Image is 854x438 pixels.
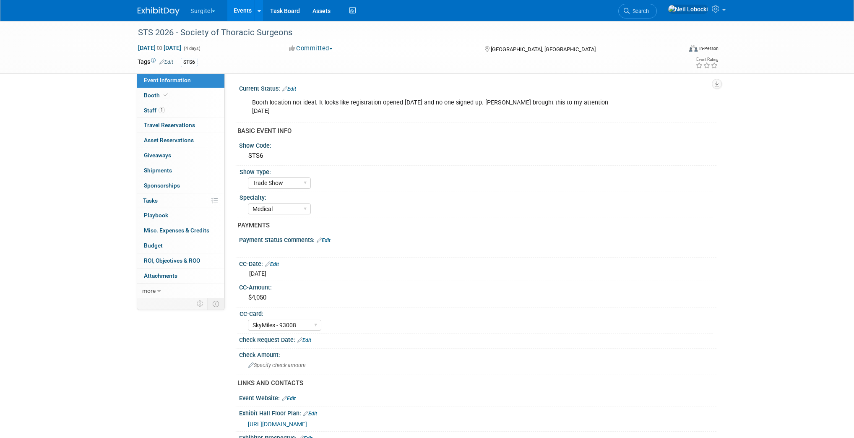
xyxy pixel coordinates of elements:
[240,308,713,318] div: CC-Card:
[144,272,177,279] span: Attachments
[239,392,716,403] div: Event Website:
[695,57,718,62] div: Event Rating
[689,45,698,52] img: Format-Inperson.png
[240,166,713,176] div: Show Type:
[164,93,168,97] i: Booth reservation complete
[144,212,168,219] span: Playbook
[137,103,224,118] a: Staff1
[297,337,311,343] a: Edit
[317,237,331,243] a: Edit
[137,148,224,163] a: Giveaways
[137,163,224,178] a: Shipments
[248,421,307,428] a: [URL][DOMAIN_NAME]
[668,5,708,14] img: Neil Lobocki
[144,77,191,83] span: Event Information
[137,253,224,268] a: ROI, Objectives & ROO
[246,94,624,120] div: Booth location not ideal. It looks like registration opened [DATE] and no one signed up. [PERSON_...
[137,208,224,223] a: Playbook
[144,257,200,264] span: ROI, Objectives & ROO
[144,137,194,143] span: Asset Reservations
[137,193,224,208] a: Tasks
[137,269,224,283] a: Attachments
[144,242,163,249] span: Budget
[239,407,716,418] div: Exhibit Hall Floor Plan:
[137,284,224,298] a: more
[286,44,336,53] button: Committed
[237,379,710,388] div: LINKS AND CONTACTS
[193,298,208,309] td: Personalize Event Tab Strip
[618,4,657,18] a: Search
[239,349,716,359] div: Check Amount:
[239,258,716,269] div: CC-Date:
[144,227,209,234] span: Misc. Expenses & Credits
[138,7,180,16] img: ExhibitDay
[245,291,710,304] div: $4,050
[138,44,182,52] span: [DATE] [DATE]
[144,92,169,99] span: Booth
[137,133,224,148] a: Asset Reservations
[239,334,716,344] div: Check Request Date:
[144,167,172,174] span: Shipments
[237,127,710,136] div: BASIC EVENT INFO
[144,107,165,114] span: Staff
[144,182,180,189] span: Sponsorships
[137,223,224,238] a: Misc. Expenses & Credits
[630,8,649,14] span: Search
[239,139,716,150] div: Show Code:
[282,86,296,92] a: Edit
[135,25,669,40] div: STS 2026 - Society of Thoracic Surgeons
[144,152,171,159] span: Giveaways
[137,238,224,253] a: Budget
[303,411,317,417] a: Edit
[159,59,173,65] a: Edit
[237,221,710,230] div: PAYMENTS
[137,88,224,103] a: Booth
[699,45,719,52] div: In-Person
[208,298,225,309] td: Toggle Event Tabs
[248,362,306,368] span: Specify check amount
[183,46,200,51] span: (4 days)
[240,191,713,202] div: Specialty:
[249,270,266,277] span: [DATE]
[142,287,156,294] span: more
[265,261,279,267] a: Edit
[144,122,195,128] span: Travel Reservations
[138,57,173,67] td: Tags
[137,178,224,193] a: Sponsorships
[159,107,165,113] span: 1
[491,46,596,52] span: [GEOGRAPHIC_DATA], [GEOGRAPHIC_DATA]
[632,44,719,56] div: Event Format
[239,281,716,292] div: CC-Amount:
[239,234,716,245] div: Payment Status Comments:
[181,58,198,67] div: STS6
[156,44,164,51] span: to
[137,118,224,133] a: Travel Reservations
[239,82,716,93] div: Current Status:
[143,197,158,204] span: Tasks
[137,73,224,88] a: Event Information
[245,149,710,162] div: STS6
[282,396,296,401] a: Edit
